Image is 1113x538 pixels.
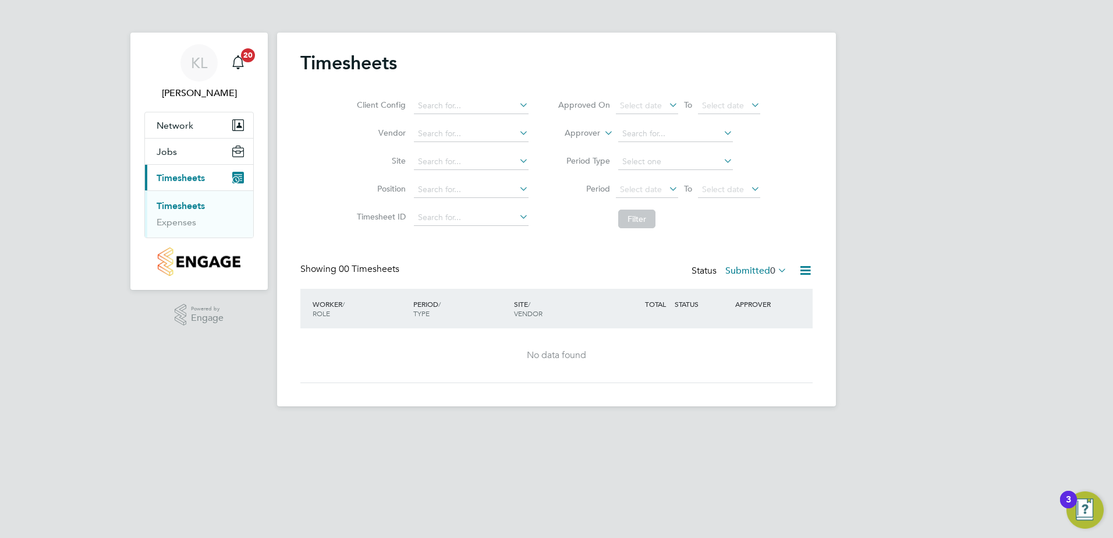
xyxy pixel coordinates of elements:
[732,293,793,314] div: APPROVER
[413,309,430,318] span: TYPE
[157,200,205,211] a: Timesheets
[410,293,511,324] div: PERIOD
[414,98,529,114] input: Search for...
[672,293,732,314] div: STATUS
[558,155,610,166] label: Period Type
[1066,491,1104,529] button: Open Resource Center, 3 new notifications
[145,190,253,238] div: Timesheets
[414,182,529,198] input: Search for...
[511,293,612,324] div: SITE
[618,210,655,228] button: Filter
[618,126,733,142] input: Search for...
[226,44,250,82] a: 20
[414,154,529,170] input: Search for...
[353,100,406,110] label: Client Config
[528,299,530,309] span: /
[144,247,254,276] a: Go to home page
[157,172,205,183] span: Timesheets
[414,126,529,142] input: Search for...
[770,265,775,277] span: 0
[353,183,406,194] label: Position
[313,309,330,318] span: ROLE
[300,51,397,75] h2: Timesheets
[702,184,744,194] span: Select date
[618,154,733,170] input: Select one
[353,128,406,138] label: Vendor
[680,181,696,196] span: To
[620,100,662,111] span: Select date
[548,128,600,139] label: Approver
[558,183,610,194] label: Period
[438,299,441,309] span: /
[514,309,543,318] span: VENDOR
[157,120,193,131] span: Network
[558,100,610,110] label: Approved On
[144,44,254,100] a: KL[PERSON_NAME]
[145,165,253,190] button: Timesheets
[157,146,177,157] span: Jobs
[191,304,224,314] span: Powered by
[353,211,406,222] label: Timesheet ID
[312,349,801,362] div: No data found
[725,265,787,277] label: Submitted
[175,304,224,326] a: Powered byEngage
[702,100,744,111] span: Select date
[144,86,254,100] span: Kristoffer Lee
[145,112,253,138] button: Network
[300,263,402,275] div: Showing
[241,48,255,62] span: 20
[620,184,662,194] span: Select date
[645,299,666,309] span: TOTAL
[158,247,240,276] img: countryside-properties-logo-retina.png
[191,55,207,70] span: KL
[353,155,406,166] label: Site
[130,33,268,290] nav: Main navigation
[680,97,696,112] span: To
[157,217,196,228] a: Expenses
[145,139,253,164] button: Jobs
[191,313,224,323] span: Engage
[339,263,399,275] span: 00 Timesheets
[1066,500,1071,515] div: 3
[342,299,345,309] span: /
[692,263,789,279] div: Status
[310,293,410,324] div: WORKER
[414,210,529,226] input: Search for...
